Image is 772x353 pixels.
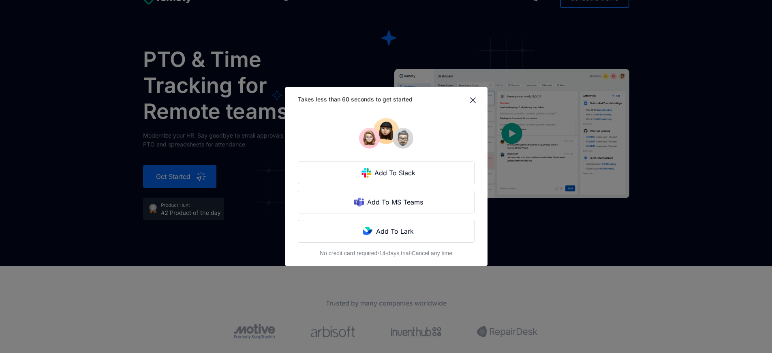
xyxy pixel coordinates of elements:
div: Add To Lark [373,226,419,236]
iframe: PLUG_LAUNCHER_SDK [744,325,764,345]
a: Add To Slack [298,161,475,184]
div: Add To MS Teams [364,197,428,207]
a: Add To Lark [298,220,475,243]
div: Add To Slack [371,168,420,178]
div: Takes less than 60 seconds to get started [298,95,468,105]
strong: ⋅ [377,250,379,256]
div: No credit card required 14-days trial Cancel any time [320,249,452,257]
a: Add To MS Teams [298,191,475,213]
strong: ⋅ [410,250,412,256]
